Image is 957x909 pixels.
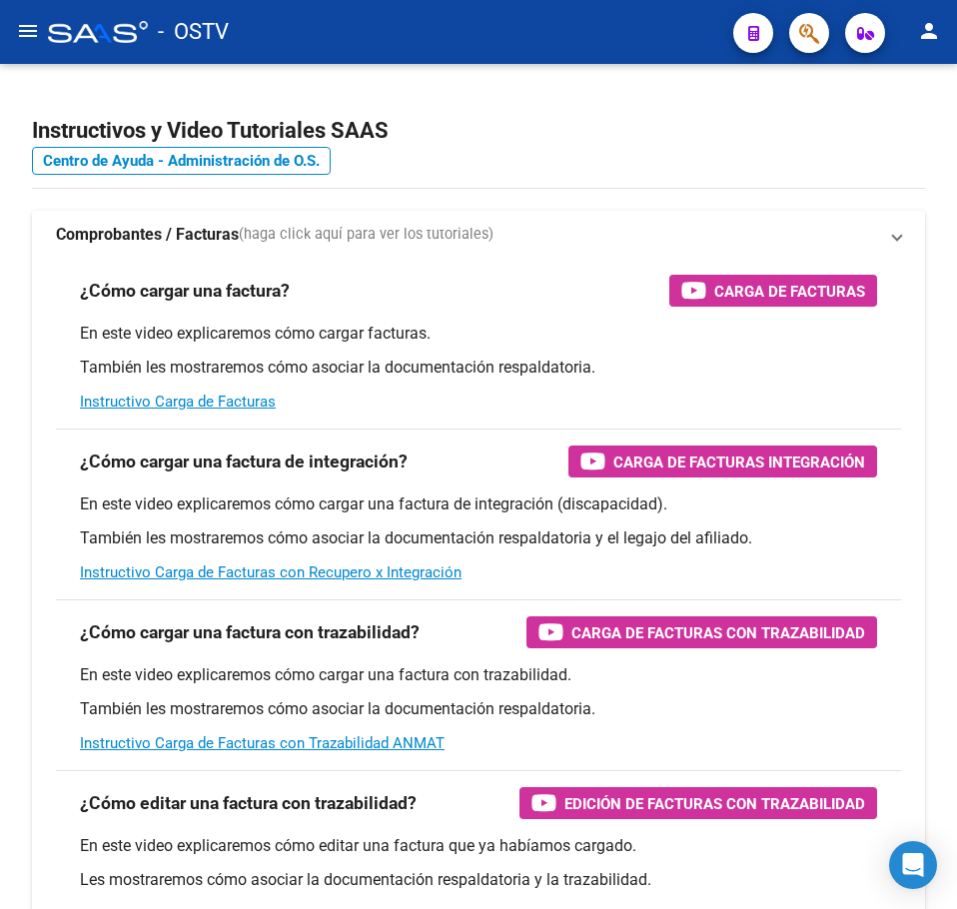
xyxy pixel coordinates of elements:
mat-expansion-panel-header: Comprobantes / Facturas(haga click aquí para ver los tutoriales) [32,211,925,259]
h3: ¿Cómo cargar una factura? [80,277,290,305]
div: Open Intercom Messenger [889,841,937,889]
a: Instructivo Carga de Facturas con Recupero x Integración [80,563,462,581]
p: En este video explicaremos cómo editar una factura que ya habíamos cargado. [80,835,877,857]
span: Carga de Facturas con Trazabilidad [571,620,865,645]
a: Instructivo Carga de Facturas [80,393,276,411]
p: También les mostraremos cómo asociar la documentación respaldatoria y el legajo del afiliado. [80,527,877,549]
span: - OSTV [158,10,229,54]
button: Carga de Facturas [669,275,877,307]
a: Instructivo Carga de Facturas con Trazabilidad ANMAT [80,734,445,752]
p: También les mostraremos cómo asociar la documentación respaldatoria. [80,698,877,720]
a: Centro de Ayuda - Administración de O.S. [32,147,331,175]
span: (haga click aquí para ver los tutoriales) [239,224,493,246]
p: En este video explicaremos cómo cargar facturas. [80,323,877,345]
mat-icon: person [917,19,941,43]
button: Edición de Facturas con Trazabilidad [519,787,877,819]
span: Carga de Facturas Integración [613,450,865,474]
p: En este video explicaremos cómo cargar una factura de integración (discapacidad). [80,493,877,515]
span: Carga de Facturas [714,279,865,304]
button: Carga de Facturas con Trazabilidad [526,616,877,648]
h3: ¿Cómo editar una factura con trazabilidad? [80,789,417,817]
h3: ¿Cómo cargar una factura de integración? [80,448,408,475]
mat-icon: menu [16,19,40,43]
span: Edición de Facturas con Trazabilidad [564,791,865,816]
p: También les mostraremos cómo asociar la documentación respaldatoria. [80,357,877,379]
strong: Comprobantes / Facturas [56,224,239,246]
p: Les mostraremos cómo asociar la documentación respaldatoria y la trazabilidad. [80,869,877,891]
button: Carga de Facturas Integración [568,446,877,477]
h2: Instructivos y Video Tutoriales SAAS [32,112,925,150]
p: En este video explicaremos cómo cargar una factura con trazabilidad. [80,664,877,686]
h3: ¿Cómo cargar una factura con trazabilidad? [80,618,420,646]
